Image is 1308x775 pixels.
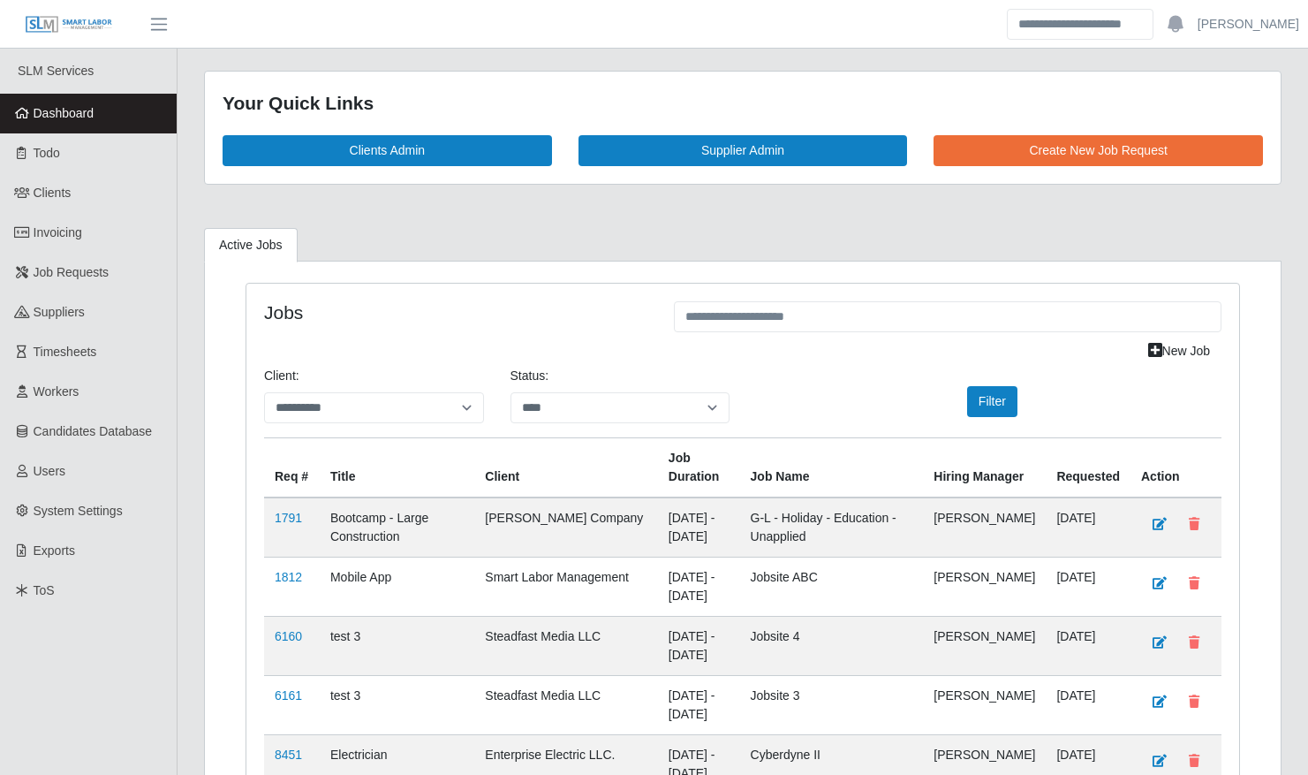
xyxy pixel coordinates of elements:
[740,675,924,734] td: Jobsite 3
[1046,616,1130,675] td: [DATE]
[264,437,320,498] th: Req #
[578,135,908,166] a: Supplier Admin
[510,367,549,385] label: Status:
[223,89,1263,118] div: Your Quick Links
[740,498,924,558] td: G-L - Holiday - Education - Unapplied
[275,748,302,762] a: 8451
[934,135,1263,166] a: Create New Job Request
[275,688,302,703] a: 6161
[204,228,298,262] a: Active Jobs
[34,305,85,319] span: Suppliers
[474,498,658,558] td: [PERSON_NAME] Company
[923,557,1046,616] td: [PERSON_NAME]
[474,675,658,734] td: Steadfast Media LLC
[34,583,55,597] span: ToS
[320,557,474,616] td: Mobile App
[320,675,474,734] td: test 3
[275,570,302,584] a: 1812
[1007,9,1153,40] input: Search
[25,15,113,34] img: SLM Logo
[1198,15,1299,34] a: [PERSON_NAME]
[1046,557,1130,616] td: [DATE]
[1130,437,1221,498] th: Action
[275,511,302,525] a: 1791
[658,616,740,675] td: [DATE] - [DATE]
[1046,498,1130,558] td: [DATE]
[474,437,658,498] th: Client
[275,629,302,643] a: 6160
[474,616,658,675] td: Steadfast Media LLC
[474,557,658,616] td: Smart Labor Management
[320,616,474,675] td: test 3
[923,616,1046,675] td: [PERSON_NAME]
[740,557,924,616] td: Jobsite ABC
[34,146,60,160] span: Todo
[1137,336,1221,367] a: New Job
[34,265,110,279] span: Job Requests
[34,543,75,558] span: Exports
[658,498,740,558] td: [DATE] - [DATE]
[34,424,153,438] span: Candidates Database
[34,225,82,239] span: Invoicing
[658,437,740,498] th: Job Duration
[1046,675,1130,734] td: [DATE]
[34,504,123,518] span: System Settings
[18,64,94,78] span: SLM Services
[923,675,1046,734] td: [PERSON_NAME]
[223,135,552,166] a: Clients Admin
[264,301,647,323] h4: Jobs
[320,437,474,498] th: Title
[923,498,1046,558] td: [PERSON_NAME]
[34,345,97,359] span: Timesheets
[264,367,299,385] label: Client:
[658,675,740,734] td: [DATE] - [DATE]
[740,437,924,498] th: Job Name
[320,498,474,558] td: Bootcamp - Large Construction
[1046,437,1130,498] th: Requested
[34,106,95,120] span: Dashboard
[923,437,1046,498] th: Hiring Manager
[34,186,72,200] span: Clients
[34,464,66,478] span: Users
[740,616,924,675] td: Jobsite 4
[967,386,1017,417] button: Filter
[658,557,740,616] td: [DATE] - [DATE]
[34,384,79,399] span: Workers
